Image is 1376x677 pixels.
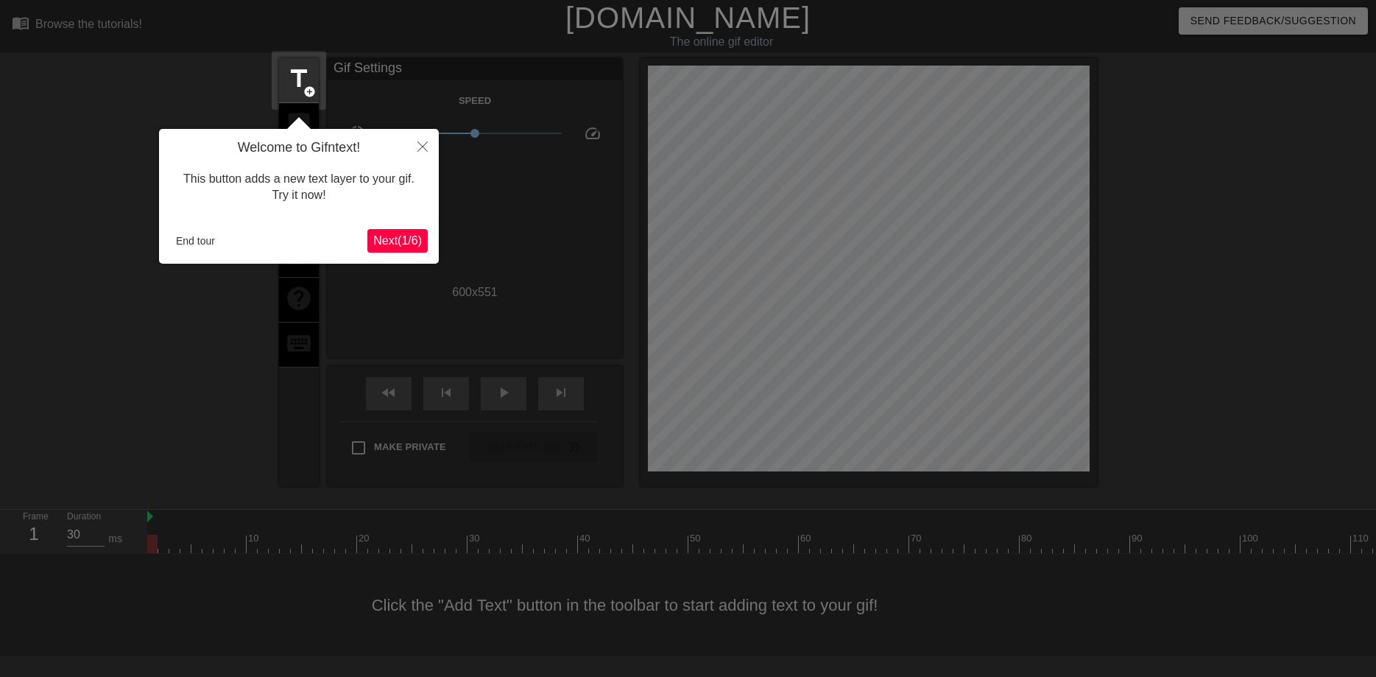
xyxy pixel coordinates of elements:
[373,234,422,247] span: Next ( 1 / 6 )
[170,230,221,252] button: End tour
[170,156,428,219] div: This button adds a new text layer to your gif. Try it now!
[170,140,428,156] h4: Welcome to Gifntext!
[406,129,439,163] button: Close
[367,229,428,253] button: Next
